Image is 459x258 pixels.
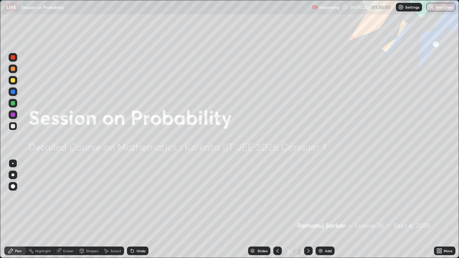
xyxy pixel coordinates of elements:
div: Select [110,249,121,253]
img: add-slide-button [318,248,323,254]
img: end-class-cross [429,4,435,10]
div: Pen [15,249,22,253]
p: Settings [405,5,419,9]
button: End Class [426,3,455,11]
img: recording.375f2c34.svg [312,4,318,10]
div: Eraser [63,249,74,253]
div: Highlight [35,249,51,253]
div: Shapes [86,249,98,253]
div: Add [325,249,332,253]
div: 2 [297,248,301,254]
img: class-settings-icons [398,4,404,10]
div: Slides [257,249,268,253]
p: Recording [319,5,339,10]
p: Session on Probability [21,4,64,10]
div: More [444,249,453,253]
div: Undo [137,249,146,253]
div: 2 [285,249,292,253]
p: LIVE [6,4,16,10]
div: / [293,249,295,253]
